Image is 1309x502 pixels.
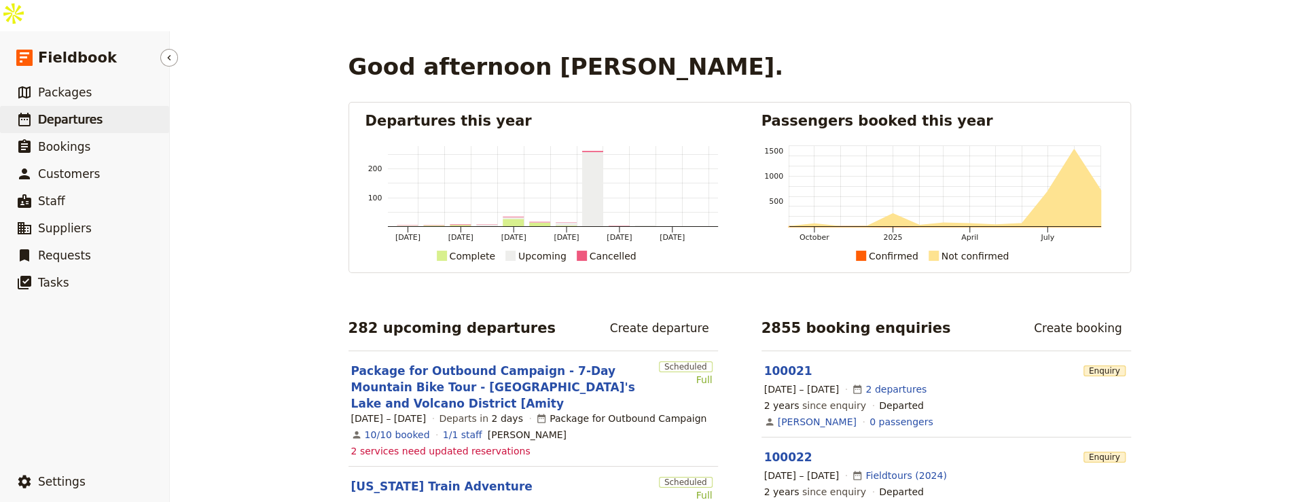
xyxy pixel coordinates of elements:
[764,469,840,482] span: [DATE] – [DATE]
[659,477,713,488] span: Scheduled
[764,400,800,411] span: 2 years
[501,233,526,242] tspan: [DATE]
[38,475,86,488] span: Settings
[660,233,685,242] tspan: [DATE]
[764,485,866,499] span: since enquiry
[1025,317,1131,340] a: Create booking
[761,111,1114,131] h2: Passengers booked this year
[764,172,783,181] tspan: 1000
[764,382,840,396] span: [DATE] – [DATE]
[38,249,91,262] span: Requests
[590,248,636,264] div: Cancelled
[38,221,92,235] span: Suppliers
[536,412,706,425] div: Package for Outbound Campaign
[348,318,556,338] h2: 282 upcoming departures
[38,86,92,99] span: Packages
[869,415,933,429] a: View the passengers for this booking
[351,412,427,425] span: [DATE] – [DATE]
[764,147,783,156] tspan: 1500
[764,486,800,497] span: 2 years
[879,485,924,499] div: Departed
[659,361,713,372] span: Scheduled
[761,318,951,338] h2: 2855 booking enquiries
[764,364,812,378] a: 100021
[659,488,713,502] div: Full
[38,167,100,181] span: Customers
[448,233,473,242] tspan: [DATE]
[38,48,117,68] span: Fieldbook
[395,233,420,242] tspan: [DATE]
[38,276,69,289] span: Tasks
[488,428,567,442] span: Clive Paget
[351,478,533,495] a: [US_STATE] Train Adventure
[764,399,866,412] span: since enquiry
[1040,233,1054,242] tspan: July
[38,113,103,126] span: Departures
[883,233,902,242] tspan: 2025
[879,399,924,412] div: Departed
[869,248,918,264] div: Confirmed
[38,194,65,208] span: Staff
[1083,452,1126,463] span: Enquiry
[764,450,812,464] a: 100022
[351,444,531,458] span: 2 services need updated reservations
[865,469,946,482] a: Fieldtours (2024)
[348,53,784,80] h1: Good afternoon [PERSON_NAME].
[450,248,495,264] div: Complete
[799,233,829,242] tspan: October
[518,248,567,264] div: Upcoming
[601,317,718,340] a: Create departure
[1083,365,1126,376] span: Enquiry
[160,49,178,67] button: Hide menu
[778,415,857,429] a: [PERSON_NAME]
[942,248,1009,264] div: Not confirmed
[607,233,632,242] tspan: [DATE]
[365,111,718,131] h2: Departures this year
[491,413,522,424] span: 2 days
[659,373,713,387] div: Full
[367,194,382,202] tspan: 100
[865,382,927,396] a: 2 departures
[769,197,783,206] tspan: 500
[439,412,522,425] span: Departs in
[351,363,653,412] a: Package for Outbound Campaign - 7-Day Mountain Bike Tour - [GEOGRAPHIC_DATA]'s Lake and Volcano D...
[367,164,382,173] tspan: 200
[554,233,579,242] tspan: [DATE]
[443,428,482,442] a: 1/1 staff
[365,428,430,442] a: View the bookings for this departure
[961,233,978,242] tspan: April
[38,140,90,154] span: Bookings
